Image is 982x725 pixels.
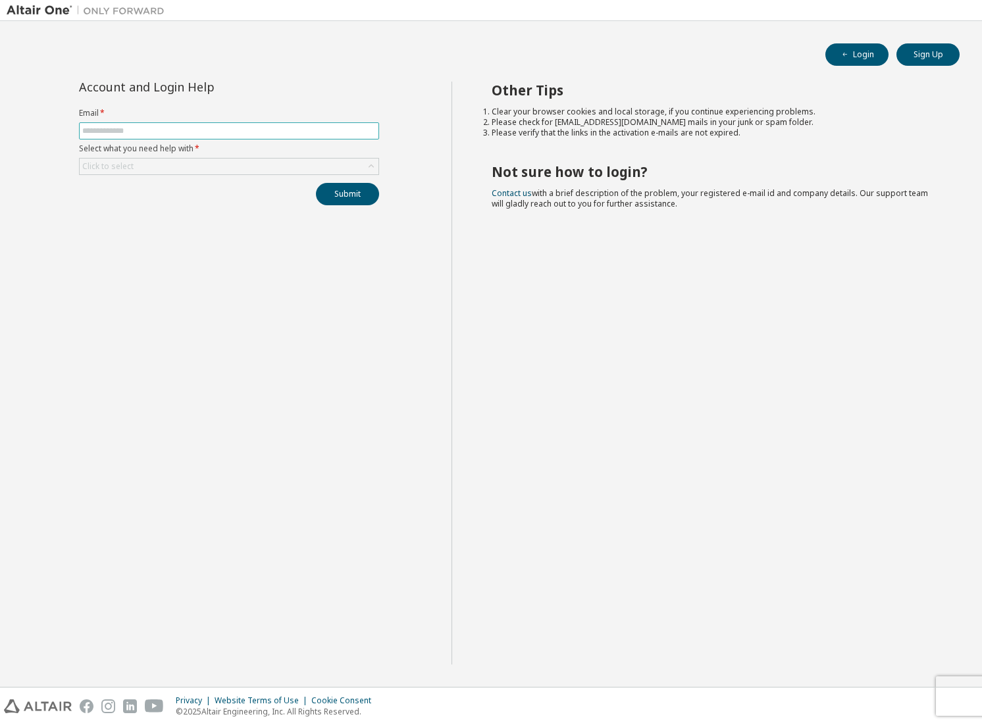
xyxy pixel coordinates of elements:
button: Login [825,43,889,66]
img: Altair One [7,4,171,17]
a: Contact us [492,187,532,199]
h2: Other Tips [492,82,937,99]
img: youtube.svg [145,699,164,713]
button: Submit [316,183,379,205]
button: Sign Up [896,43,960,66]
label: Select what you need help with [79,143,379,154]
div: Privacy [176,695,215,706]
div: Click to select [82,161,134,172]
p: © 2025 Altair Engineering, Inc. All Rights Reserved. [176,706,379,717]
div: Website Terms of Use [215,695,311,706]
label: Email [79,108,379,118]
span: with a brief description of the problem, your registered e-mail id and company details. Our suppo... [492,187,928,209]
img: altair_logo.svg [4,699,72,713]
img: instagram.svg [101,699,115,713]
li: Clear your browser cookies and local storage, if you continue experiencing problems. [492,107,937,117]
div: Account and Login Help [79,82,319,92]
li: Please verify that the links in the activation e-mails are not expired. [492,128,937,138]
li: Please check for [EMAIL_ADDRESS][DOMAIN_NAME] mails in your junk or spam folder. [492,117,937,128]
h2: Not sure how to login? [492,163,937,180]
div: Cookie Consent [311,695,379,706]
img: facebook.svg [80,699,93,713]
div: Click to select [80,159,378,174]
img: linkedin.svg [123,699,137,713]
